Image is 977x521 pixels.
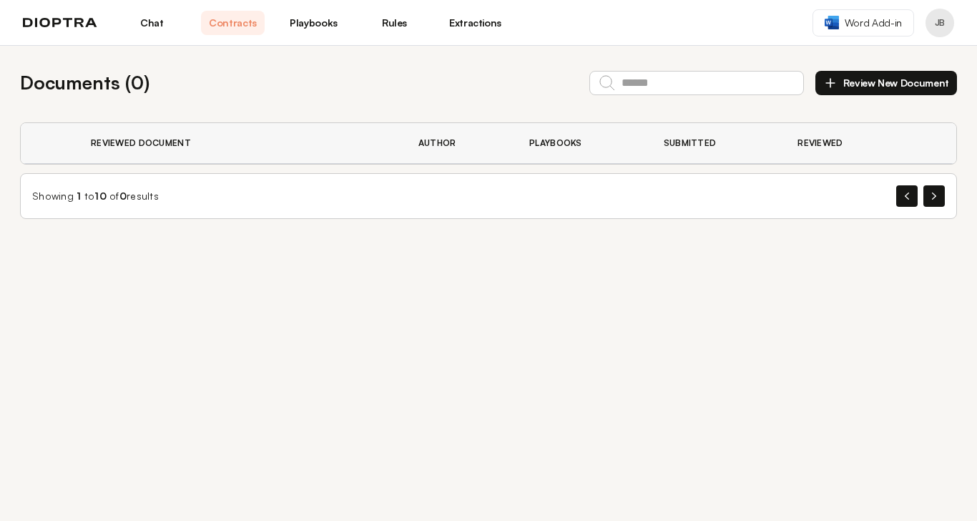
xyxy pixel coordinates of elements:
th: Reviewed [780,123,903,164]
th: Playbooks [512,123,647,164]
th: Author [401,123,512,164]
a: Contracts [201,11,265,35]
button: Review New Document [815,71,957,95]
a: Word Add-in [812,9,914,36]
img: word [825,16,839,29]
a: Extractions [443,11,507,35]
span: Word Add-in [845,16,902,30]
img: logo [23,18,97,28]
h2: Documents ( 0 ) [20,69,149,97]
button: Next [923,185,945,207]
a: Chat [120,11,184,35]
span: 10 [94,190,107,202]
button: Profile menu [926,9,954,37]
th: Reviewed Document [74,123,401,164]
div: Showing to of results [32,189,159,203]
a: Playbooks [282,11,345,35]
span: 0 [119,190,127,202]
span: 1 [77,190,81,202]
th: Submitted [647,123,781,164]
button: Previous [896,185,918,207]
a: Rules [363,11,426,35]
